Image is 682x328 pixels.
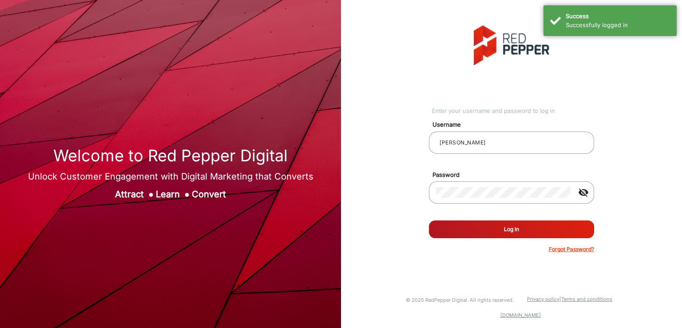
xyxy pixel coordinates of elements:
button: Log In [429,220,594,238]
small: © 2025 RedPepper Digital. All rights reserved. [406,297,514,303]
mat-label: Username [426,120,604,129]
a: [DOMAIN_NAME] [500,312,541,318]
h1: Welcome to Red Pepper Digital [28,146,313,165]
img: vmg-logo [474,25,549,65]
span: ● [184,189,190,200]
mat-label: Password [426,171,604,180]
a: Privacy policy [527,296,559,302]
div: Successfully logged in [566,21,670,30]
a: Terms and conditions [561,296,612,302]
div: Enter your username and password to log in [432,107,594,116]
mat-icon: visibility_off [573,187,594,198]
div: Attract Learn Convert [28,188,313,201]
span: ● [148,189,154,200]
div: Success [566,12,670,21]
div: Unlock Customer Engagement with Digital Marketing that Converts [28,170,313,183]
p: Forgot Password? [549,245,594,253]
a: | [559,296,561,302]
input: Your username [436,137,587,148]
